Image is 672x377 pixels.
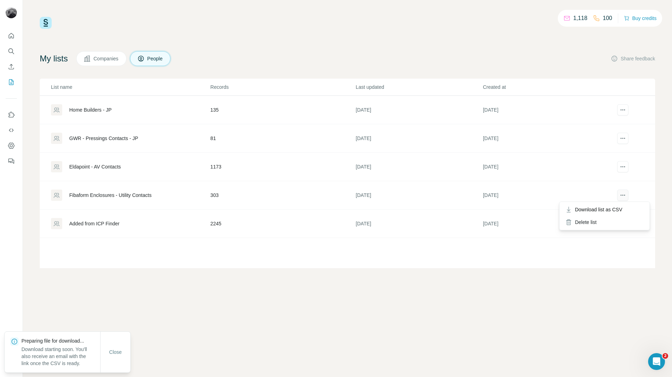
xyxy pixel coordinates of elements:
td: 303 [210,181,356,210]
div: GWR - Pressings Contacts - JP [69,135,138,142]
td: 2245 [210,210,356,238]
div: Eldapoint - AV Contacts [69,163,121,170]
button: Feedback [6,155,17,167]
td: [DATE] [355,153,483,181]
button: Close [104,346,127,358]
td: [DATE] [483,124,610,153]
button: actions [617,190,628,201]
div: Fibaform Enclosures - Utility Contacts [69,192,151,199]
td: [DATE] [355,96,483,124]
td: 135 [210,96,356,124]
td: [DATE] [355,181,483,210]
span: Close [109,349,122,356]
p: Records [211,84,355,91]
div: Home Builders - JP [69,106,112,113]
td: [DATE] [483,96,610,124]
button: Enrich CSV [6,60,17,73]
div: Added from ICP Finder [69,220,119,227]
p: Preparing file for download... [21,337,100,344]
div: Delete list [561,216,648,229]
img: Surfe Logo [40,17,52,29]
p: 1,118 [573,14,587,22]
p: Created at [483,84,609,91]
button: Share feedback [611,55,655,62]
p: Download starting soon. You'll also receive an email with the link once the CSV is ready. [21,346,100,367]
iframe: Intercom live chat [648,353,665,370]
span: 2 [663,353,668,359]
td: [DATE] [355,124,483,153]
button: actions [617,104,628,115]
span: Download list as CSV [575,206,622,213]
button: Use Surfe on LinkedIn [6,108,17,121]
p: Last updated [356,84,482,91]
p: 100 [603,14,612,22]
img: Avatar [6,7,17,18]
p: List name [51,84,210,91]
button: Quick start [6,29,17,42]
td: [DATE] [483,181,610,210]
td: [DATE] [355,210,483,238]
h4: My lists [40,53,68,64]
button: My lists [6,76,17,88]
button: Buy credits [624,13,657,23]
td: 81 [210,124,356,153]
td: 1173 [210,153,356,181]
button: Dashboard [6,139,17,152]
button: actions [617,133,628,144]
span: Companies [93,55,119,62]
td: [DATE] [483,153,610,181]
button: Search [6,45,17,58]
button: actions [617,161,628,172]
span: People [147,55,163,62]
button: Use Surfe API [6,124,17,137]
td: [DATE] [483,210,610,238]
